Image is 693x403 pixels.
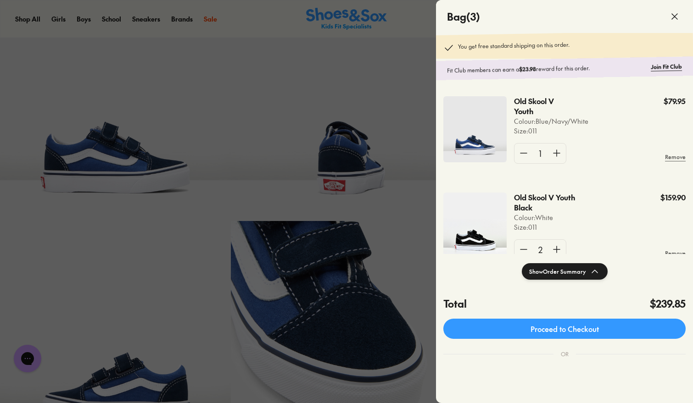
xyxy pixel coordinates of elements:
p: Colour: White [514,213,595,222]
p: Fit Club members can earn a reward for this order. [447,63,647,75]
p: Size : 011 [514,222,595,232]
a: Join Fit Club [651,62,682,71]
b: $23.98 [519,65,536,73]
p: You get free standard shipping on this order. [458,40,570,53]
div: OR [553,342,576,365]
div: 2 [533,240,548,259]
img: 4-199020.jpg [443,96,507,162]
iframe: PayPal-paypal [443,376,686,401]
p: Size : 011 [514,126,588,136]
p: $79.95 [664,96,686,106]
img: 4-112464.jpg [443,193,507,259]
h4: $239.85 [650,296,686,311]
div: 1 [533,144,548,163]
a: Proceed to Checkout [443,319,686,339]
h4: Total [443,296,467,311]
p: Old Skool V Youth Black [514,193,579,213]
p: Old Skool V Youth [514,96,574,116]
button: ShowOrder Summary [522,263,608,280]
button: Gorgias live chat [5,3,32,31]
h4: Bag ( 3 ) [447,9,480,24]
p: Colour: Blue/Navy/White [514,116,588,126]
p: $159.90 [660,193,686,203]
